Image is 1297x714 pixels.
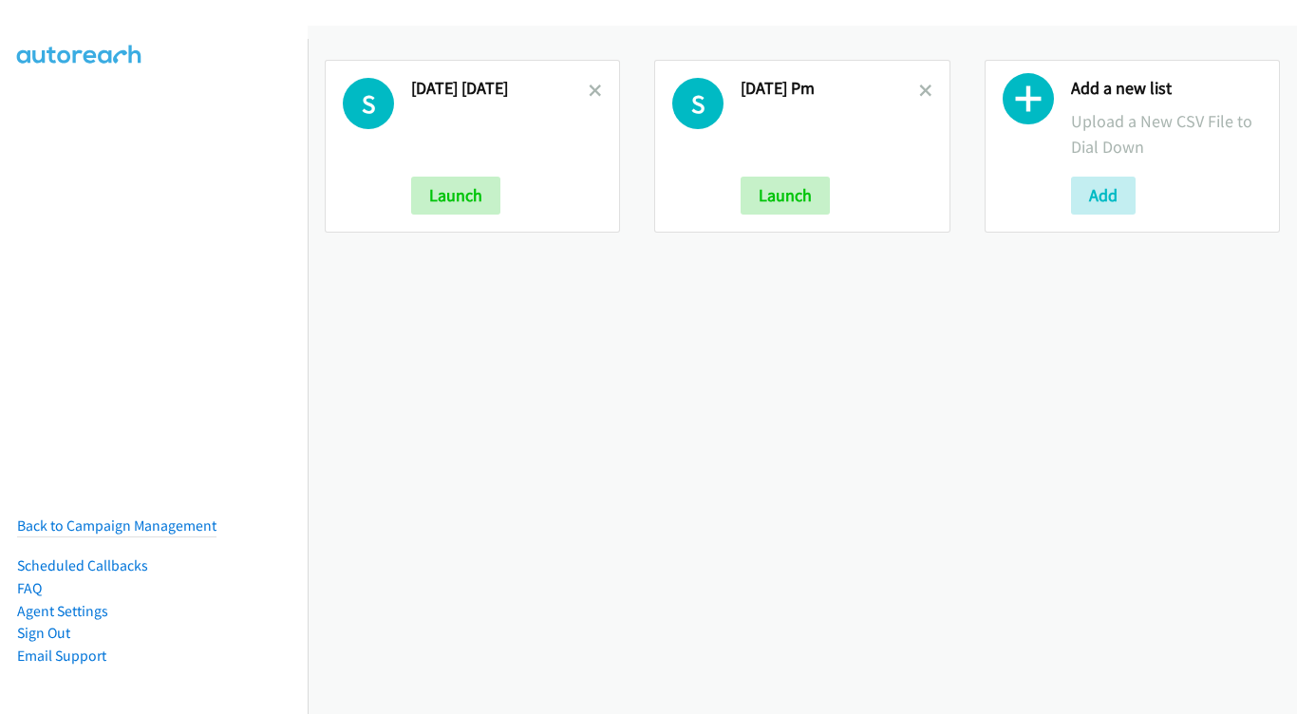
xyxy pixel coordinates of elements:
a: Agent Settings [17,602,108,620]
p: Upload a New CSV File to Dial Down [1071,108,1262,160]
button: Add [1071,177,1136,215]
h1: S [672,78,724,129]
h2: Add a new list [1071,78,1262,100]
a: FAQ [17,579,42,597]
a: Scheduled Callbacks [17,556,148,574]
a: Back to Campaign Management [17,517,216,535]
button: Launch [741,177,830,215]
a: Email Support [17,647,106,665]
a: Sign Out [17,624,70,642]
h1: S [343,78,394,129]
button: Launch [411,177,500,215]
h2: [DATE] [DATE] [411,78,589,100]
h2: [DATE] Pm [741,78,918,100]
